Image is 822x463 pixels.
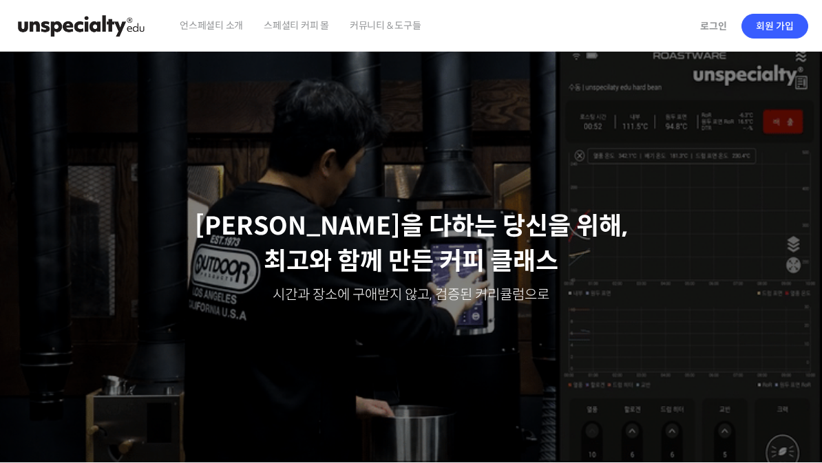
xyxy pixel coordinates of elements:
p: [PERSON_NAME]을 다하는 당신을 위해, 최고와 함께 만든 커피 클래스 [14,209,808,279]
a: 회원 가입 [741,14,808,39]
p: 시간과 장소에 구애받지 않고, 검증된 커리큘럼으로 [14,286,808,305]
a: 로그인 [692,10,735,42]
